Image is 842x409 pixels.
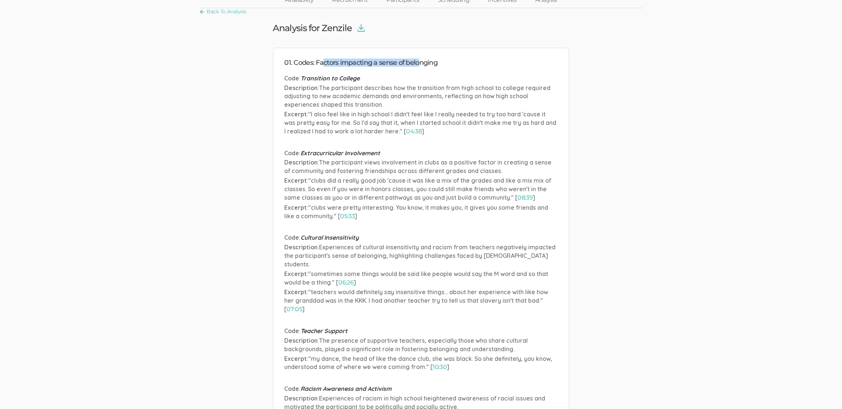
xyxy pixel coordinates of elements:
span: "teachers would definitely say insensitive things... about her experience with like how her grand... [285,288,549,304]
span: Experiences of cultural insensitivity and racism from teachers negatively impacted the participan... [285,243,556,268]
span: "clubs were pretty interesting. You know, it makes you, it gives you some friends and like a comm... [285,204,549,220]
p: : [ ] [285,203,558,221]
span: Code [285,149,299,157]
p: : [285,385,558,393]
span: Excerpt [285,355,307,362]
span: "I also feel like in high school I didn't feel like I really needed to try too hard 'cause it was... [285,110,557,135]
p: : [285,327,558,335]
span: Code [285,234,299,241]
p: : [285,243,558,269]
span: The participant views involvement in clubs as a positive factor in creating a sense of community ... [285,159,552,174]
p: : [285,84,558,109]
img: Download Analysis [358,24,365,32]
span: Transition to College [301,74,360,82]
h4: 01. Codes: Factors impacting a sense of belonging [285,59,558,67]
p: : [285,74,558,83]
a: 06:26 [339,279,354,286]
p: : [285,336,558,353]
p: : [ ] [285,355,558,372]
span: The participant describes how the transition from high school to college required adjusting to ne... [285,84,551,109]
span: Code [285,385,299,392]
span: "clubs did a really good job 'cause it was like a mix of the grades and like a mix mix of classes... [285,177,551,201]
h3: Analysis for Zenzile [273,23,352,33]
span: Cultural Insensitivity [301,234,359,241]
a: 10:30 [433,363,447,370]
span: Description [285,337,318,344]
span: Code [285,74,299,82]
p: : [285,158,558,175]
p: : [285,233,558,242]
a: 07:05 [287,306,302,313]
span: Excerpt [285,288,307,296]
span: Teacher Support [301,327,348,335]
span: Code [285,327,299,335]
span: Description [285,243,318,251]
p: : [285,149,558,157]
span: The presence of supportive teachers, especially those who share cultural backgrounds, played a si... [285,337,528,353]
span: "sometimes some things would be said like people would say the M word and so that would be a thing." [285,270,549,286]
span: Description [285,84,318,92]
a: 08:39 [518,194,533,201]
a: Back To Analysis [199,7,246,17]
span: Description [285,395,318,402]
span: Excerpt [285,110,307,118]
p: : [ ] [285,176,558,202]
span: Description [285,159,318,166]
a: 04:38 [406,128,422,135]
a: 05:33 [341,213,355,220]
span: Extracurricular Involvement [301,149,380,157]
p: : [ ] [285,270,558,287]
span: Excerpt [285,270,307,277]
span: Excerpt [285,177,307,184]
span: Racism Awareness and Activism [301,385,392,392]
iframe: Chat Widget [805,373,842,409]
p: : [ ] [285,110,558,136]
span: Excerpt [285,204,307,211]
span: "my dance, the head of like the dance club, she was black. So she definitely, you know, understoo... [285,355,553,371]
p: : [ ] [285,288,558,314]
